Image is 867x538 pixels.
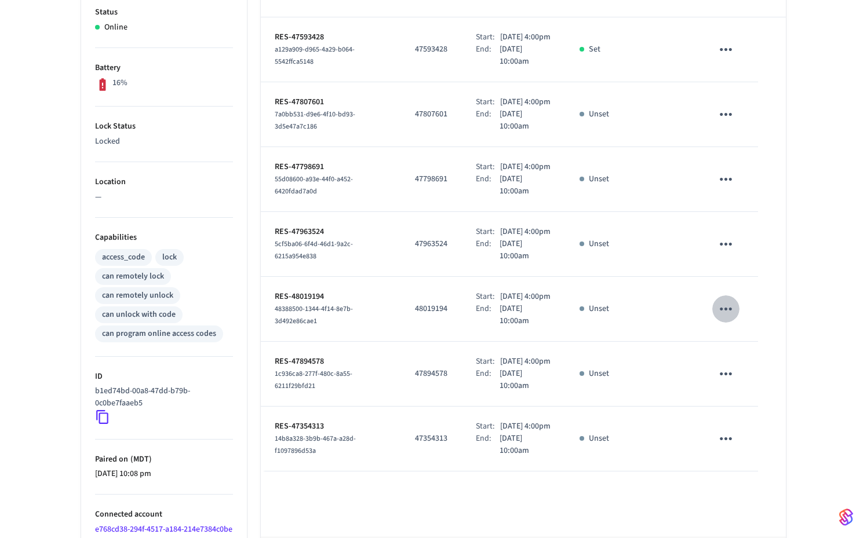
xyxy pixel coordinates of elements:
[476,31,500,43] div: Start:
[275,109,355,131] span: 7a0bb531-d9e6-4f10-bd93-3d5e47a7c186
[275,96,387,108] p: RES-47807601
[476,161,500,173] div: Start:
[95,6,233,19] p: Status
[500,303,552,327] p: [DATE] 10:00am
[95,232,233,244] p: Capabilities
[476,368,500,392] div: End:
[589,173,609,185] p: Unset
[500,368,552,392] p: [DATE] 10:00am
[500,173,552,197] p: [DATE] 10:00am
[415,108,448,120] p: 47807601
[275,174,353,196] span: 55d08600-a93e-44f0-a452-6420fdad7a0d
[589,238,609,250] p: Unset
[500,108,552,133] p: [DATE] 10:00am
[95,120,233,133] p: Lock Status
[102,290,173,302] div: can remotely unlock
[95,508,233,521] p: Connected account
[476,303,500,327] div: End:
[589,303,609,315] p: Unset
[275,31,387,43] p: RES-47593428
[500,356,551,368] p: [DATE] 4:00pm
[95,371,233,383] p: ID
[275,420,387,433] p: RES-47354313
[275,291,387,303] p: RES-48019194
[476,108,500,133] div: End:
[500,238,552,262] p: [DATE] 10:00am
[589,108,609,120] p: Unset
[500,291,551,303] p: [DATE] 4:00pm
[95,62,233,74] p: Battery
[589,43,600,56] p: Set
[275,304,353,326] span: 48388500-1344-4f14-8e7b-3d492e86cae1
[95,191,233,203] p: —
[162,251,177,263] div: lock
[415,368,448,380] p: 47894578
[500,433,552,457] p: [DATE] 10:00am
[500,420,551,433] p: [DATE] 4:00pm
[589,368,609,380] p: Unset
[500,96,551,108] p: [DATE] 4:00pm
[102,309,176,321] div: can unlock with code
[95,176,233,188] p: Location
[415,173,448,185] p: 47798691
[839,508,853,526] img: SeamLogoGradient.69752ec5.svg
[476,96,500,108] div: Start:
[275,434,356,456] span: 14b8a328-3b9b-467a-a28d-f1097896d53a
[476,173,500,197] div: End:
[500,43,552,68] p: [DATE] 10:00am
[95,385,228,409] p: b1ed74bd-00a8-47dd-b79b-0c0be7faaeb5
[95,468,233,480] p: [DATE] 10:08 pm
[95,136,233,148] p: Locked
[476,43,500,68] div: End:
[275,45,355,67] span: a129a909-d965-4a29-b064-5542ffca5148
[500,161,551,173] p: [DATE] 4:00pm
[275,239,353,261] span: 5cf5ba06-6f4d-46d1-9a2c-6215a954e838
[102,328,216,340] div: can program online access codes
[275,226,387,238] p: RES-47963524
[102,270,164,283] div: can remotely lock
[500,31,551,43] p: [DATE] 4:00pm
[476,433,500,457] div: End:
[500,226,551,238] p: [DATE] 4:00pm
[104,21,128,34] p: Online
[476,420,500,433] div: Start:
[476,291,500,303] div: Start:
[275,369,352,391] span: 1c936ca8-277f-480c-8a55-6211f29bfd21
[415,433,448,445] p: 47354313
[275,356,387,368] p: RES-47894578
[589,433,609,445] p: Unset
[415,303,448,315] p: 48019194
[102,251,145,263] div: access_code
[476,226,500,238] div: Start:
[415,238,448,250] p: 47963524
[112,77,128,89] p: 16%
[95,524,232,535] a: e768cd38-294f-4517-a184-214e7384c0be
[128,453,152,465] span: ( MDT )
[476,356,500,368] div: Start:
[275,161,387,173] p: RES-47798691
[415,43,448,56] p: 47593428
[95,453,233,466] p: Paired on
[476,238,500,262] div: End:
